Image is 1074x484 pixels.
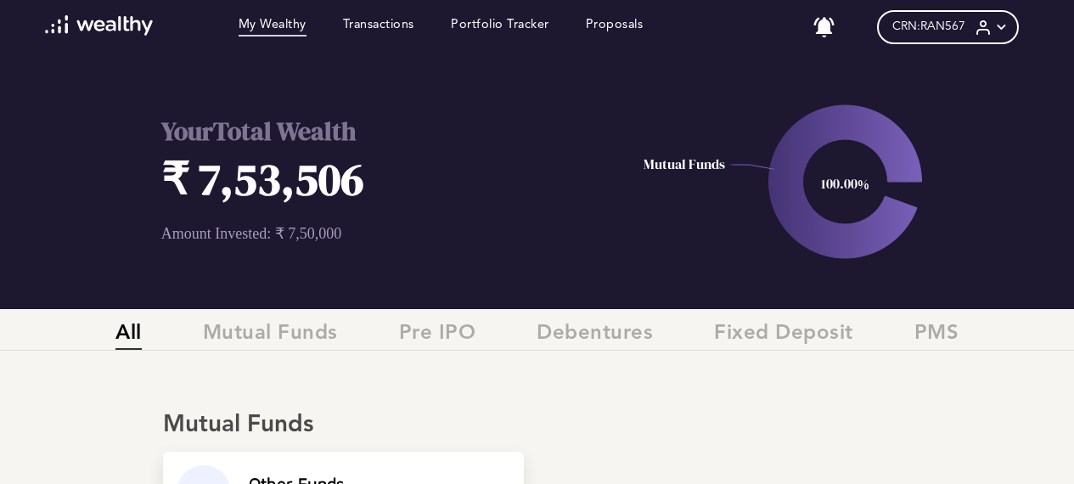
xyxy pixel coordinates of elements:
span: CRN: RAN567 [892,20,965,34]
a: Portfolio Tracker [451,18,549,37]
a: My Wealthy [239,18,306,37]
img: wl-logo-white.svg [45,15,153,36]
span: Mutual Funds [203,322,338,350]
h1: ₹ 7,53,506 [161,149,618,209]
p: Amount Invested: ₹ 7,50,000 [161,224,618,243]
div: Mutual Funds [163,411,911,440]
span: All [115,322,142,350]
span: Pre IPO [399,322,476,350]
h2: Your Total Wealth [161,114,618,149]
text: 100.00% [821,174,869,193]
span: PMS [914,322,959,350]
a: Transactions [343,18,414,37]
a: Proposals [586,18,644,37]
span: Fixed Deposit [714,322,853,350]
text: Mutual Funds [644,155,726,173]
span: Debentures [537,322,653,350]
